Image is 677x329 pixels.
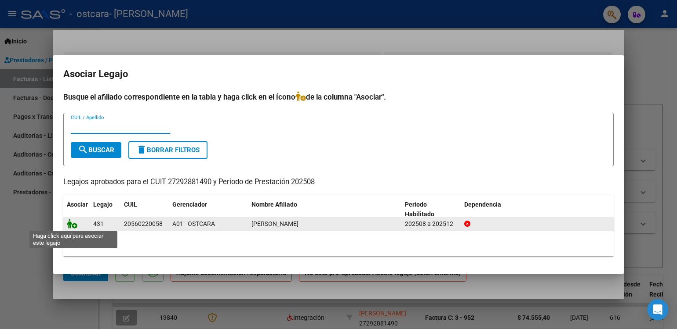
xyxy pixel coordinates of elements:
[63,177,614,188] p: Legajos aprobados para el CUIT 27292881490 y Período de Prestación 202508
[63,66,614,82] h2: Asociar Legajo
[128,141,207,159] button: Borrar Filtros
[63,195,90,224] datatable-header-cell: Asociar
[136,146,200,154] span: Borrar Filtros
[63,234,614,256] div: 1 registros
[251,220,298,227] span: PEREZ EMIR ANDRES
[169,195,248,224] datatable-header-cell: Gerenciador
[136,144,147,155] mat-icon: delete
[647,299,668,320] div: Open Intercom Messenger
[71,142,121,158] button: Buscar
[405,219,457,229] div: 202508 a 202512
[124,201,137,208] span: CUIL
[405,201,434,218] span: Periodo Habilitado
[248,195,401,224] datatable-header-cell: Nombre Afiliado
[172,201,207,208] span: Gerenciador
[78,146,114,154] span: Buscar
[63,91,614,103] h4: Busque el afiliado correspondiente en la tabla y haga click en el ícono de la columna "Asociar".
[90,195,120,224] datatable-header-cell: Legajo
[401,195,461,224] datatable-header-cell: Periodo Habilitado
[251,201,297,208] span: Nombre Afiliado
[464,201,501,208] span: Dependencia
[67,201,88,208] span: Asociar
[93,220,104,227] span: 431
[461,195,614,224] datatable-header-cell: Dependencia
[172,220,215,227] span: A01 - OSTCARA
[78,144,88,155] mat-icon: search
[93,201,113,208] span: Legajo
[120,195,169,224] datatable-header-cell: CUIL
[124,219,163,229] div: 20560220058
